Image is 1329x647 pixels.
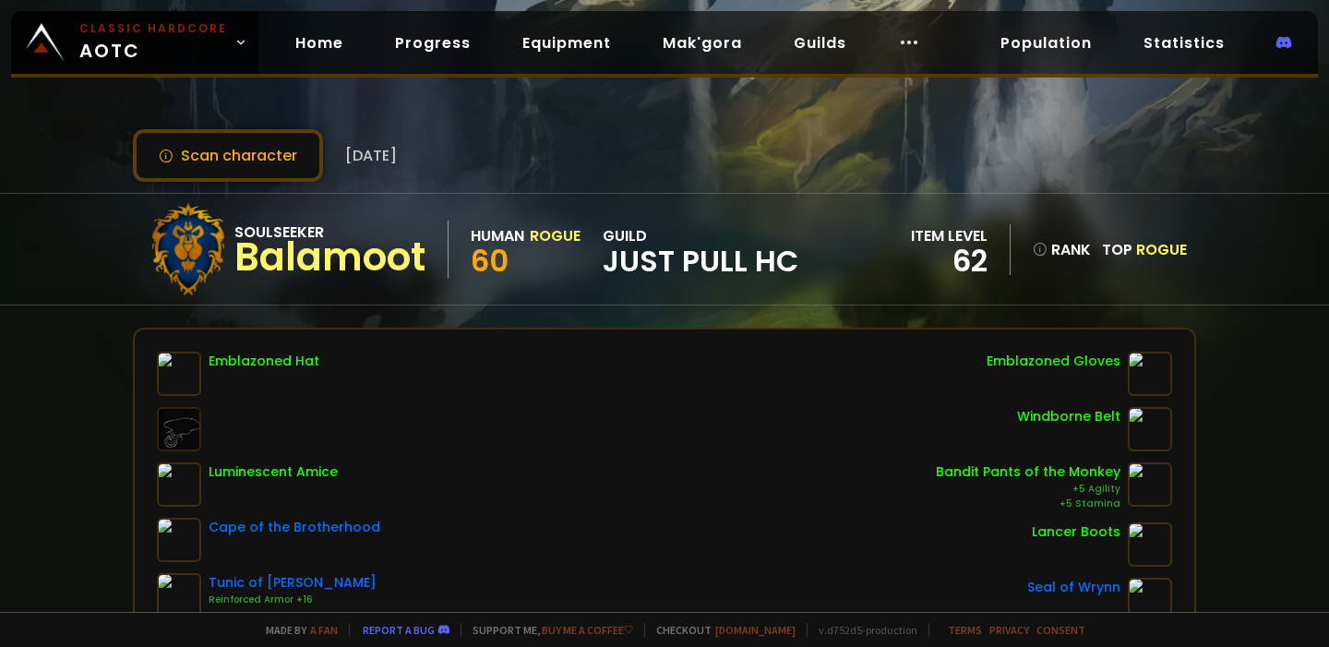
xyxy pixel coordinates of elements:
[157,352,201,396] img: item-4048
[79,20,227,37] small: Classic Hardcore
[209,462,338,482] div: Luminescent Amice
[471,240,509,282] span: 60
[603,224,798,275] div: guild
[1129,24,1239,62] a: Statistics
[911,224,988,247] div: item level
[1033,238,1091,261] div: rank
[1027,578,1120,597] div: Seal of Wrynn
[508,24,626,62] a: Equipment
[1017,407,1120,426] div: Windborne Belt
[542,623,633,637] a: Buy me a coffee
[1128,462,1172,507] img: item-9781
[157,518,201,562] img: item-5193
[234,221,425,244] div: Soulseeker
[936,462,1120,482] div: Bandit Pants of the Monkey
[715,623,796,637] a: [DOMAIN_NAME]
[380,24,485,62] a: Progress
[471,224,524,247] div: Human
[911,247,988,275] div: 62
[1032,522,1120,542] div: Lancer Boots
[1128,578,1172,622] img: item-2933
[209,518,380,537] div: Cape of the Brotherhood
[779,24,861,62] a: Guilds
[1102,238,1187,261] div: Top
[234,244,425,271] div: Balamoot
[644,623,796,637] span: Checkout
[1128,522,1172,567] img: item-6752
[157,573,201,617] img: item-2041
[461,623,633,637] span: Support me,
[209,593,377,607] div: Reinforced Armor +16
[530,224,581,247] div: Rogue
[807,623,917,637] span: v. d752d5 - production
[948,623,982,637] a: Terms
[209,573,377,593] div: Tunic of [PERSON_NAME]
[310,623,338,637] a: a fan
[209,352,319,371] div: Emblazoned Hat
[11,11,258,74] a: Classic HardcoreAOTC
[157,462,201,507] img: item-17047
[79,20,227,65] span: AOTC
[936,482,1120,497] div: +5 Agility
[281,24,358,62] a: Home
[986,24,1107,62] a: Population
[936,497,1120,511] div: +5 Stamina
[133,129,323,182] button: Scan character
[1128,407,1172,451] img: item-6719
[648,24,757,62] a: Mak'gora
[1128,352,1172,396] img: item-6397
[345,144,397,167] span: [DATE]
[987,352,1120,371] div: Emblazoned Gloves
[603,247,798,275] span: Just Pull HC
[1136,239,1187,260] span: Rogue
[1036,623,1085,637] a: Consent
[989,623,1029,637] a: Privacy
[255,623,338,637] span: Made by
[363,623,435,637] a: Report a bug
